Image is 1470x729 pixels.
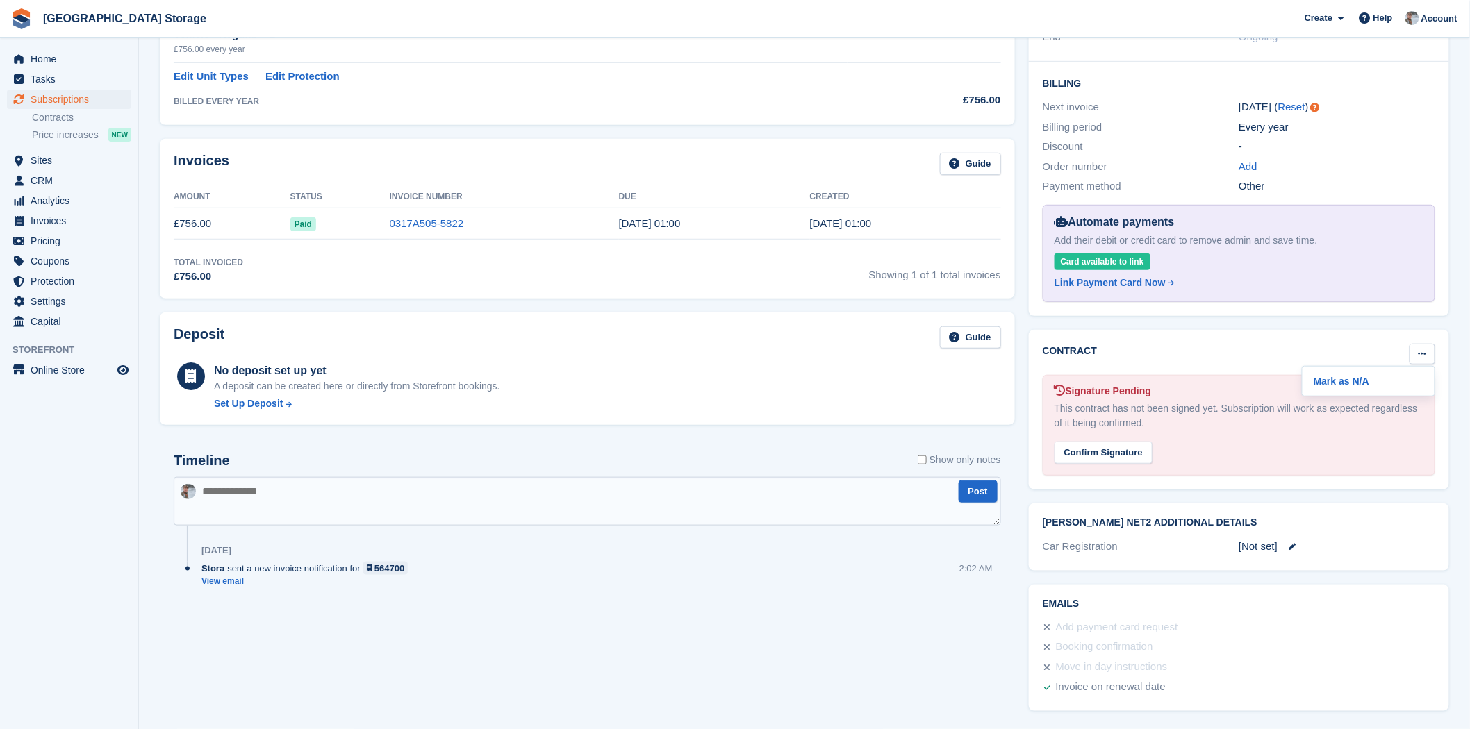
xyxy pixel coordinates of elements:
[940,153,1001,176] a: Guide
[7,151,131,170] a: menu
[201,545,231,556] div: [DATE]
[290,217,316,231] span: Paid
[31,69,114,89] span: Tasks
[31,211,114,231] span: Invoices
[31,191,114,210] span: Analytics
[214,396,500,411] a: Set Up Deposit
[174,269,243,285] div: £756.00
[1043,139,1239,155] div: Discount
[1239,539,1435,555] div: [Not set]
[7,360,131,380] a: menu
[1239,139,1435,155] div: -
[31,231,114,251] span: Pricing
[1421,12,1457,26] span: Account
[1239,119,1435,135] div: Every year
[1308,372,1429,390] a: Mark as N/A
[32,128,99,142] span: Price increases
[1043,178,1239,194] div: Payment method
[1056,619,1178,636] div: Add payment card request
[1373,11,1393,25] span: Help
[32,111,131,124] a: Contracts
[7,90,131,109] a: menu
[7,231,131,251] a: menu
[1278,101,1305,112] a: Reset
[13,343,138,357] span: Storefront
[7,191,131,210] a: menu
[31,151,114,170] span: Sites
[174,256,243,269] div: Total Invoiced
[1055,253,1150,270] div: Card available to link
[810,217,872,229] time: 2025-05-10 00:00:17 UTC
[174,43,848,56] div: £756.00 every year
[1055,442,1153,464] div: Confirm Signature
[959,480,998,503] button: Post
[31,312,114,331] span: Capital
[201,576,415,587] a: View email
[1305,11,1332,25] span: Create
[174,186,290,208] th: Amount
[7,49,131,69] a: menu
[38,7,212,30] a: [GEOGRAPHIC_DATA] Storage
[31,171,114,190] span: CRM
[7,251,131,271] a: menu
[31,292,114,311] span: Settings
[1055,384,1423,399] div: Signature Pending
[214,379,500,394] p: A deposit can be created here or directly from Storefront bookings.
[174,208,290,240] td: £756.00
[265,69,340,85] a: Edit Protection
[1043,539,1239,555] div: Car Registration
[1055,214,1423,231] div: Automate payments
[201,562,415,575] div: sent a new invoice notification for
[619,217,681,229] time: 2025-05-11 00:00:00 UTC
[363,562,408,575] a: 564700
[1239,99,1435,115] div: [DATE] ( )
[1056,639,1153,655] div: Booking confirmation
[31,49,114,69] span: Home
[1043,517,1435,528] h2: [PERSON_NAME] Net2 Additional Details
[390,217,464,229] a: 0317A505-5822
[7,171,131,190] a: menu
[1239,159,1257,175] a: Add
[1055,401,1423,430] div: This contract has not been signed yet. Subscription will work as expected regardless of it being ...
[7,312,131,331] a: menu
[174,95,848,108] div: BILLED EVERY YEAR
[1056,659,1168,676] div: Move in day instructions
[174,326,224,349] h2: Deposit
[1043,76,1435,90] h2: Billing
[1055,438,1153,450] a: Confirm Signature
[848,19,1000,62] td: £756.00
[31,360,114,380] span: Online Store
[848,92,1000,108] div: £756.00
[1055,276,1166,290] div: Link Payment Card Now
[1043,99,1239,115] div: Next invoice
[174,69,249,85] a: Edit Unit Types
[214,396,283,411] div: Set Up Deposit
[31,271,114,291] span: Protection
[174,153,229,176] h2: Invoices
[390,186,619,208] th: Invoice Number
[1043,159,1239,175] div: Order number
[7,292,131,311] a: menu
[1043,598,1435,610] h2: Emails
[1043,344,1098,358] h2: Contract
[1405,11,1419,25] img: Will Strivens
[214,362,500,379] div: No deposit set up yet
[918,453,1001,467] label: Show only notes
[174,453,230,469] h2: Timeline
[201,562,224,575] span: Stora
[32,127,131,142] a: Price increases NEW
[11,8,32,29] img: stora-icon-8386f47178a22dfd0bd8f6a31ec36ba5ce8667c1dd55bd0f319d3a0aa187defe.svg
[181,484,196,499] img: Will Strivens
[1309,101,1321,114] div: Tooltip anchor
[959,562,993,575] div: 2:02 AM
[1055,233,1423,248] div: Add their debit or credit card to remove admin and save time.
[918,453,927,467] input: Show only notes
[108,128,131,142] div: NEW
[374,562,404,575] div: 564700
[869,256,1001,285] span: Showing 1 of 1 total invoices
[7,271,131,291] a: menu
[1239,178,1435,194] div: Other
[810,186,1001,208] th: Created
[7,69,131,89] a: menu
